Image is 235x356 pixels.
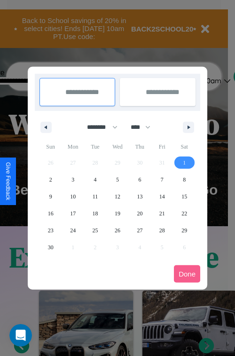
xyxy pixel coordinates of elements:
[84,222,106,239] button: 25
[70,222,76,239] span: 24
[129,205,151,222] button: 20
[39,139,62,154] span: Sun
[137,222,142,239] span: 27
[151,139,173,154] span: Fri
[151,188,173,205] button: 14
[129,139,151,154] span: Thu
[39,222,62,239] button: 23
[70,205,76,222] span: 17
[84,205,106,222] button: 18
[93,205,98,222] span: 18
[106,139,128,154] span: Wed
[93,222,98,239] span: 25
[71,171,74,188] span: 3
[9,324,32,347] iframe: Intercom live chat
[48,239,54,256] span: 30
[48,205,54,222] span: 16
[48,222,54,239] span: 23
[137,188,142,205] span: 13
[106,205,128,222] button: 19
[173,222,196,239] button: 29
[151,171,173,188] button: 7
[70,188,76,205] span: 10
[84,139,106,154] span: Tue
[62,171,84,188] button: 3
[84,188,106,205] button: 11
[5,162,11,200] div: Give Feedback
[137,205,142,222] span: 20
[161,171,164,188] span: 7
[129,222,151,239] button: 27
[115,222,120,239] span: 26
[106,171,128,188] button: 5
[115,188,120,205] span: 12
[151,205,173,222] button: 21
[173,171,196,188] button: 8
[116,171,119,188] span: 5
[106,222,128,239] button: 26
[159,222,165,239] span: 28
[39,205,62,222] button: 16
[62,205,84,222] button: 17
[173,205,196,222] button: 22
[183,154,186,171] span: 1
[62,222,84,239] button: 24
[129,171,151,188] button: 6
[159,205,165,222] span: 21
[151,222,173,239] button: 28
[159,188,165,205] span: 14
[173,154,196,171] button: 1
[115,205,120,222] span: 19
[62,188,84,205] button: 10
[173,139,196,154] span: Sat
[39,171,62,188] button: 2
[181,188,187,205] span: 15
[94,171,97,188] span: 4
[174,265,200,283] button: Done
[129,188,151,205] button: 13
[93,188,98,205] span: 11
[49,188,52,205] span: 9
[49,171,52,188] span: 2
[183,171,186,188] span: 8
[181,205,187,222] span: 22
[39,239,62,256] button: 30
[173,188,196,205] button: 15
[181,222,187,239] span: 29
[39,188,62,205] button: 9
[106,188,128,205] button: 12
[84,171,106,188] button: 4
[62,139,84,154] span: Mon
[138,171,141,188] span: 6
